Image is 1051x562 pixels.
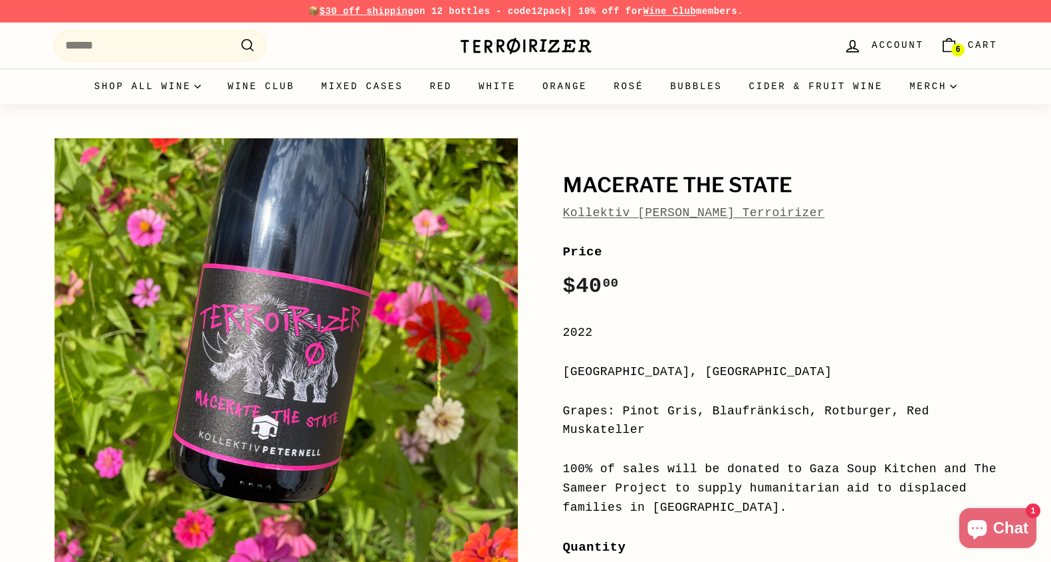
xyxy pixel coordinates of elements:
[563,274,619,299] span: $40
[308,69,416,104] a: Mixed Cases
[54,4,998,19] p: 📦 on 12 bottles - code | 10% off for members.
[563,402,998,440] div: Grapes: Pinot Gris, Blaufränkisch, Rotburger, Red Muskateller
[563,242,998,262] label: Price
[872,38,923,53] span: Account
[529,69,600,104] a: Orange
[563,537,998,557] label: Quantity
[657,69,735,104] a: Bubbles
[600,69,657,104] a: Rosé
[968,38,998,53] span: Cart
[563,206,825,219] a: Kollektiv [PERSON_NAME] Terroirizer
[955,45,960,55] span: 6
[955,508,1040,551] inbox-online-store-chat: Shopify online store chat
[643,6,696,17] a: Wine Club
[896,69,970,104] summary: Merch
[932,26,1006,65] a: Cart
[27,69,1024,104] div: Primary
[320,6,414,17] span: $30 off shipping
[465,69,529,104] a: White
[531,6,566,17] strong: 12pack
[81,69,215,104] summary: Shop all wine
[602,276,618,291] sup: 00
[563,174,998,197] h1: Macerate the State
[416,69,465,104] a: Red
[563,323,998,343] div: 2022
[836,26,931,65] a: Account
[736,69,897,104] a: Cider & Fruit Wine
[563,460,998,517] div: 100% of sales will be donated to Gaza Soup Kitchen and The Sameer Project to supply humanitarian ...
[214,69,308,104] a: Wine Club
[563,362,998,382] div: [GEOGRAPHIC_DATA], [GEOGRAPHIC_DATA]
